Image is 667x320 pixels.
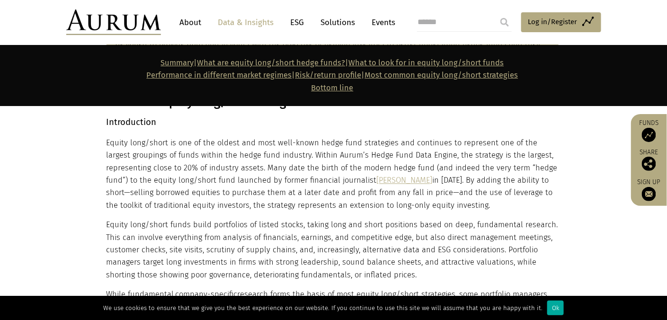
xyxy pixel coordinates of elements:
[367,14,396,31] a: Events
[295,71,362,80] a: Risk/return profile
[176,290,238,299] span: company-specific
[107,137,559,212] p: Equity long/short is one of the oldest and most well-known hedge fund strategies and continues to...
[642,187,656,201] img: Sign up to our newsletter
[107,117,157,128] strong: Introduction
[642,157,656,171] img: Share this post
[495,13,514,32] input: Submit
[636,178,662,201] a: Sign up
[147,58,518,92] strong: | | | |
[311,83,354,92] a: Bottom line
[377,176,433,185] a: [PERSON_NAME]
[316,14,360,31] a: Solutions
[636,119,662,142] a: Funds
[365,71,518,80] a: Most common equity long/short strategies
[521,12,601,32] a: Log in/Register
[175,14,206,31] a: About
[213,14,279,31] a: Data & Insights
[161,58,194,67] a: Summary
[528,16,578,27] span: Log in/Register
[636,149,662,171] div: Share
[197,58,346,67] a: What are equity long/short hedge funds?
[349,58,504,67] a: What to look for in equity long/short funds
[642,128,656,142] img: Access Funds
[107,219,559,282] p: Equity long/short funds build portfolios of listed stocks, taking long and short positions based ...
[547,301,564,315] div: Ok
[286,14,309,31] a: ESG
[147,71,292,80] a: Performance in different market regimes
[66,9,161,35] img: Aurum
